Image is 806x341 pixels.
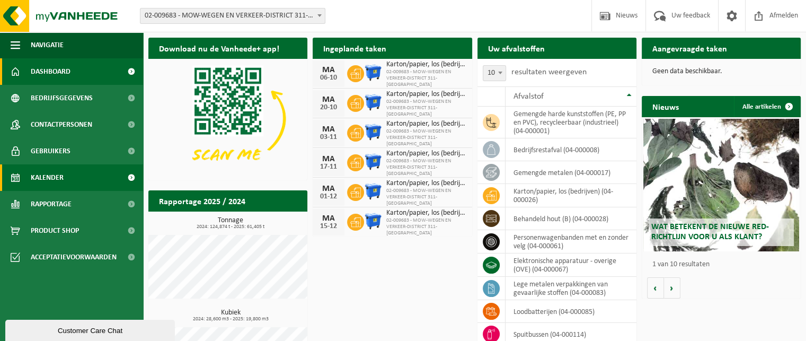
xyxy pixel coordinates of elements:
[318,185,339,193] div: MA
[506,107,636,138] td: gemengde harde kunststoffen (PE, PP en PVC), recycleerbaar (industrieel) (04-000001)
[647,277,664,299] button: Vorige
[364,153,382,171] img: WB-1100-HPE-BE-01
[140,8,325,24] span: 02-009683 - MOW-WEGEN EN VERKEER-DISTRICT 311-BRUGGE - 8000 BRUGGE, KONING ALBERT I LAAN 293
[313,38,397,58] h2: Ingeplande taken
[148,190,256,211] h2: Rapportage 2025 / 2024
[364,123,382,141] img: WB-1100-HPE-BE-01
[386,209,466,217] span: Karton/papier, los (bedrijven)
[506,184,636,207] td: karton/papier, los (bedrijven) (04-000026)
[5,318,177,341] iframe: chat widget
[664,277,680,299] button: Volgende
[318,193,339,200] div: 01-12
[643,119,799,251] a: Wat betekent de nieuwe RED-richtlijn voor u als klant?
[318,125,339,134] div: MA
[154,317,307,322] span: 2024: 28,600 m3 - 2025: 19,800 m3
[148,38,290,58] h2: Download nu de Vanheede+ app!
[364,93,382,111] img: WB-1100-HPE-BE-01
[511,68,587,76] label: resultaten weergeven
[318,223,339,230] div: 15-12
[318,95,339,104] div: MA
[386,120,466,128] span: Karton/papier, los (bedrijven)
[318,155,339,163] div: MA
[506,300,636,323] td: loodbatterijen (04-000085)
[386,217,466,237] span: 02-009683 - MOW-WEGEN EN VERKEER-DISTRICT 311-[GEOGRAPHIC_DATA]
[31,138,70,164] span: Gebruikers
[477,38,555,58] h2: Uw afvalstoffen
[154,217,307,230] h3: Tonnage
[154,309,307,322] h3: Kubiek
[506,161,636,184] td: gemengde metalen (04-000017)
[31,85,93,111] span: Bedrijfsgegevens
[140,8,325,23] span: 02-009683 - MOW-WEGEN EN VERKEER-DISTRICT 311-BRUGGE - 8000 BRUGGE, KONING ALBERT I LAAN 293
[386,188,466,207] span: 02-009683 - MOW-WEGEN EN VERKEER-DISTRICT 311-[GEOGRAPHIC_DATA]
[652,68,790,75] p: Geen data beschikbaar.
[386,60,466,69] span: Karton/papier, los (bedrijven)
[318,163,339,171] div: 17-11
[513,92,544,101] span: Afvalstof
[642,38,738,58] h2: Aangevraagde taken
[386,179,466,188] span: Karton/papier, los (bedrijven)
[31,164,64,191] span: Kalender
[318,104,339,111] div: 20-10
[318,66,339,74] div: MA
[31,111,92,138] span: Contactpersonen
[31,58,70,85] span: Dashboard
[31,32,64,58] span: Navigatie
[386,150,466,158] span: Karton/papier, los (bedrijven)
[483,66,506,81] span: 10
[506,230,636,253] td: personenwagenbanden met en zonder velg (04-000061)
[651,223,769,241] span: Wat betekent de nieuwe RED-richtlijn voor u als klant?
[506,207,636,230] td: behandeld hout (B) (04-000028)
[506,253,636,277] td: elektronische apparatuur - overige (OVE) (04-000067)
[31,244,117,270] span: Acceptatievoorwaarden
[31,217,79,244] span: Product Shop
[318,214,339,223] div: MA
[364,64,382,82] img: WB-1100-HPE-BE-01
[31,191,72,217] span: Rapportage
[386,69,466,88] span: 02-009683 - MOW-WEGEN EN VERKEER-DISTRICT 311-[GEOGRAPHIC_DATA]
[652,261,795,268] p: 1 van 10 resultaten
[228,211,306,232] a: Bekijk rapportage
[148,59,307,178] img: Download de VHEPlus App
[364,212,382,230] img: WB-1100-HPE-BE-01
[386,158,466,177] span: 02-009683 - MOW-WEGEN EN VERKEER-DISTRICT 311-[GEOGRAPHIC_DATA]
[506,277,636,300] td: lege metalen verpakkingen van gevaarlijke stoffen (04-000083)
[386,90,466,99] span: Karton/papier, los (bedrijven)
[734,96,800,117] a: Alle artikelen
[642,96,689,117] h2: Nieuws
[318,74,339,82] div: 06-10
[154,224,307,230] span: 2024: 124,874 t - 2025: 61,405 t
[318,134,339,141] div: 03-11
[386,99,466,118] span: 02-009683 - MOW-WEGEN EN VERKEER-DISTRICT 311-[GEOGRAPHIC_DATA]
[364,182,382,200] img: WB-1100-HPE-BE-01
[483,65,506,81] span: 10
[506,138,636,161] td: bedrijfsrestafval (04-000008)
[386,128,466,147] span: 02-009683 - MOW-WEGEN EN VERKEER-DISTRICT 311-[GEOGRAPHIC_DATA]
